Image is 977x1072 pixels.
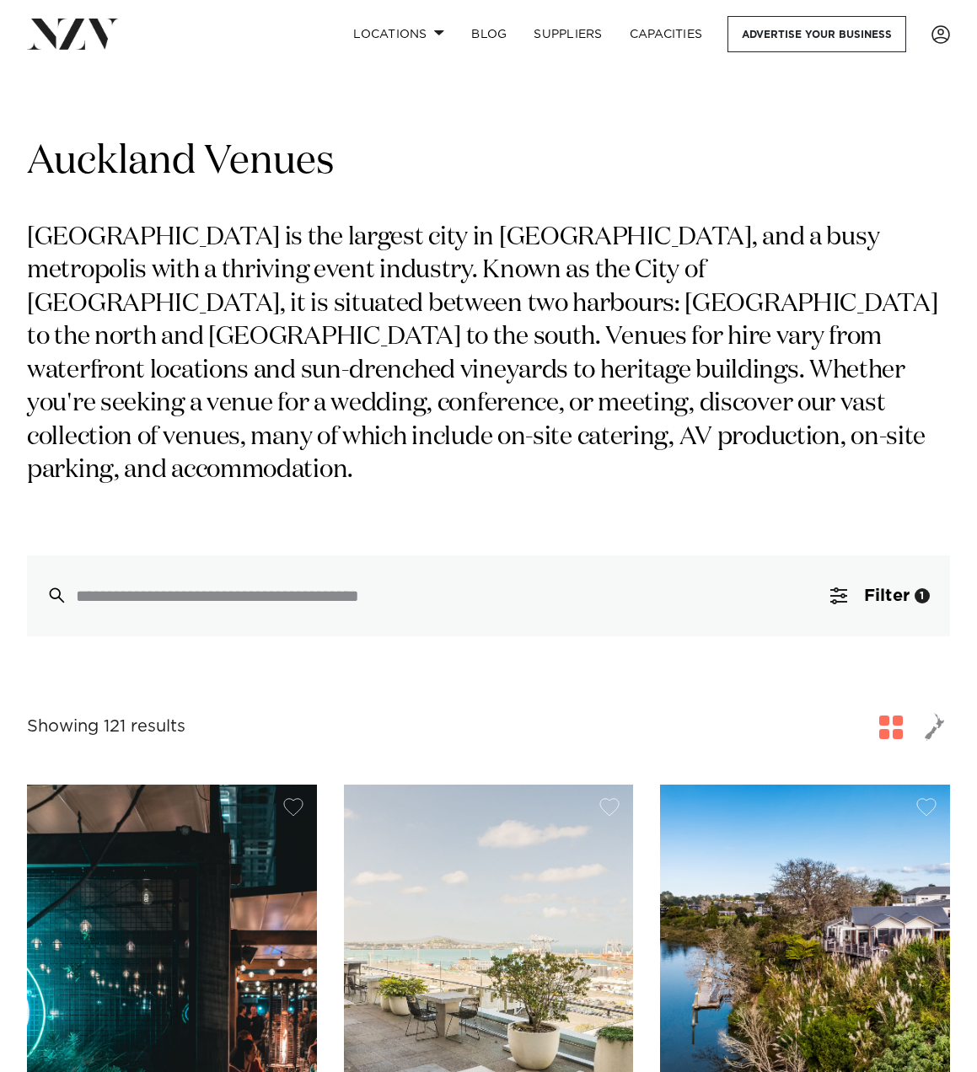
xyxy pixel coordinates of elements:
div: 1 [915,588,930,603]
span: Filter [864,587,910,604]
button: Filter1 [810,555,950,636]
a: Capacities [616,16,717,52]
img: nzv-logo.png [27,19,119,49]
div: Showing 121 results [27,714,185,740]
a: BLOG [458,16,520,52]
h1: Auckland Venues [27,136,950,188]
p: [GEOGRAPHIC_DATA] is the largest city in [GEOGRAPHIC_DATA], and a busy metropolis with a thriving... [27,222,950,488]
a: Advertise your business [727,16,906,52]
a: SUPPLIERS [520,16,615,52]
a: Locations [340,16,458,52]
